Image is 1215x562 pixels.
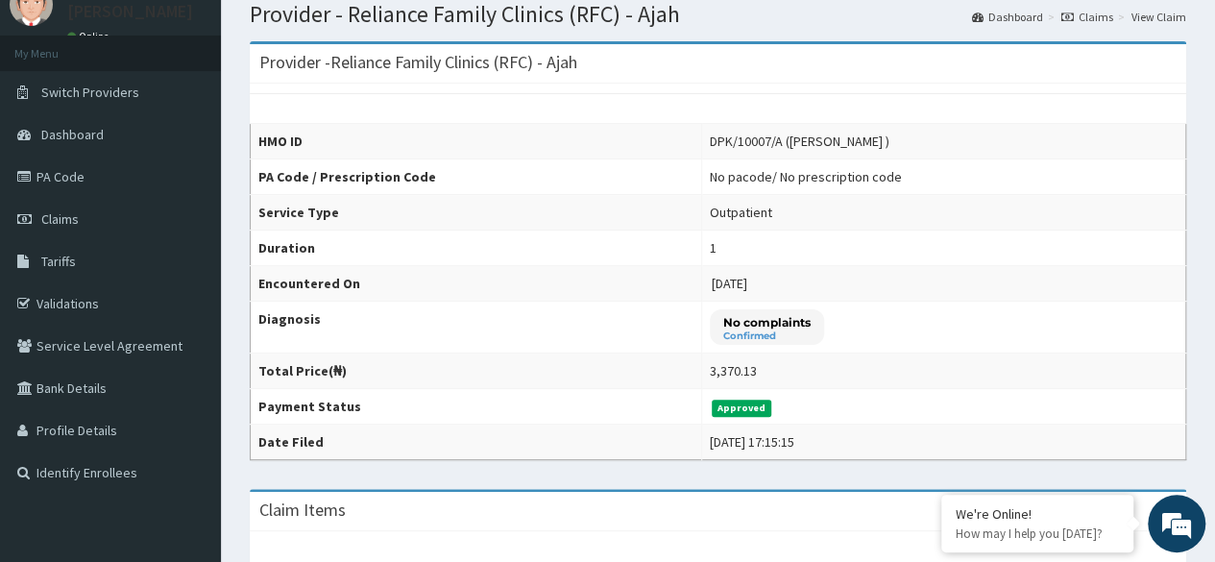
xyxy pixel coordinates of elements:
[710,361,757,380] div: 3,370.13
[712,400,772,417] span: Approved
[41,84,139,101] span: Switch Providers
[710,167,902,186] div: No pacode / No prescription code
[259,54,577,71] h3: Provider - Reliance Family Clinics (RFC) - Ajah
[41,210,79,228] span: Claims
[1131,9,1186,25] a: View Claim
[67,3,193,20] p: [PERSON_NAME]
[1061,9,1113,25] a: Claims
[251,389,702,425] th: Payment Status
[710,203,772,222] div: Outpatient
[956,525,1119,542] p: How may I help you today?
[710,132,889,151] div: DPK/10007/A ([PERSON_NAME] )
[250,2,1186,27] h1: Provider - Reliance Family Clinics (RFC) - Ajah
[251,195,702,231] th: Service Type
[251,425,702,460] th: Date Filed
[251,231,702,266] th: Duration
[251,124,702,159] th: HMO ID
[251,354,702,389] th: Total Price(₦)
[259,501,346,519] h3: Claim Items
[251,302,702,354] th: Diagnosis
[723,331,811,341] small: Confirmed
[956,505,1119,523] div: We're Online!
[67,30,113,43] a: Online
[712,275,747,292] span: [DATE]
[710,432,794,452] div: [DATE] 17:15:15
[251,159,702,195] th: PA Code / Prescription Code
[710,238,717,257] div: 1
[723,314,811,330] p: No complaints
[972,9,1043,25] a: Dashboard
[41,126,104,143] span: Dashboard
[41,253,76,270] span: Tariffs
[251,266,702,302] th: Encountered On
